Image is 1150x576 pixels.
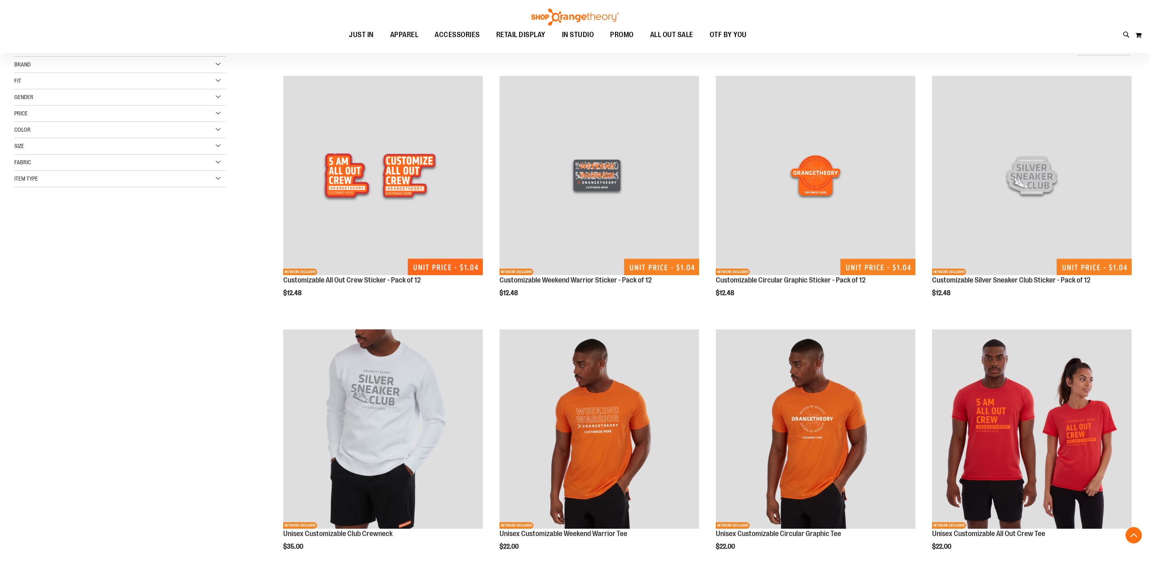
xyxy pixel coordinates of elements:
a: Unisex Customizable All Out Crew Tee [932,530,1045,538]
button: Back To Top [1126,527,1142,543]
span: Price [14,110,28,117]
a: Customizable Weekend Warrior Sticker - Pack of 12 [500,276,652,284]
a: Unisex Customizable Club Crewneck [283,530,393,538]
div: product [279,325,487,571]
span: $12.48 [716,289,735,297]
img: Unisex Customizable All Out Crew Tee [932,329,1132,529]
img: Shop Orangetheory [530,9,620,26]
span: ACCESSORIES [435,26,480,44]
a: Customizable All Out Crew Sticker - Pack of 12NETWORK EXCLUSIVE [283,76,483,276]
img: City Customizable Circular Graphic Tee primary image [716,329,915,529]
img: Customizable Circular Graphic Sticker - Pack of 12 [716,76,915,275]
div: product [279,72,487,318]
span: $35.00 [283,543,304,550]
span: $22.00 [932,543,952,550]
img: Customizable Silver Sneaker Club Sticker - Pack of 12 [932,76,1132,275]
a: Customizable All Out Crew Sticker - Pack of 12 [283,276,421,284]
a: Unisex Customizable Circular Graphic Tee [716,530,841,538]
span: $12.48 [500,289,519,297]
span: Size [14,143,24,149]
span: ALL OUT SALE [650,26,693,44]
span: NETWORK EXCLUSIVE [716,269,750,275]
a: City Customizable Weekend Warrior Tee primary imageNETWORK EXCLUSIVE [500,329,699,530]
span: $12.48 [283,289,303,297]
span: NETWORK EXCLUSIVE [283,269,317,275]
div: product [928,325,1136,571]
span: Color [14,126,31,133]
img: City Customizable Weekend Warrior Tee primary image [500,329,699,529]
img: Customizable Weekend Warrior Sticker - Pack of 12 [500,76,699,275]
span: APPAREL [390,26,419,44]
span: Fit [14,77,21,84]
div: product [495,325,703,571]
img: Customizable All Out Crew Sticker - Pack of 12 [283,76,483,275]
span: OTF BY YOU [710,26,747,44]
span: NETWORK EXCLUSIVE [500,269,533,275]
a: Customizable Silver Sneaker Club Sticker - Pack of 12 [932,276,1090,284]
span: PROMO [610,26,634,44]
span: Fabric [14,159,31,166]
span: NETWORK EXCLUSIVE [716,522,750,529]
a: Customizable Circular Graphic Sticker - Pack of 12 [716,276,866,284]
a: Unisex Customizable All Out Crew TeeNETWORK EXCLUSIVE [932,329,1132,530]
span: IN STUDIO [562,26,594,44]
span: NETWORK EXCLUSIVE [932,522,966,529]
span: $22.00 [716,543,736,550]
div: product [712,72,919,318]
img: City Customizable Silver Sneaker Club Tee primary image [283,329,483,529]
span: RETAIL DISPLAY [496,26,546,44]
div: product [928,72,1136,318]
span: Brand [14,61,31,68]
a: City Customizable Silver Sneaker Club Tee primary imageNETWORK EXCLUSIVE [283,329,483,530]
span: Gender [14,94,33,100]
a: Customizable Silver Sneaker Club Sticker - Pack of 12NETWORK EXCLUSIVE [932,76,1132,276]
div: product [712,325,919,571]
span: NETWORK EXCLUSIVE [283,522,317,529]
a: Customizable Weekend Warrior Sticker - Pack of 12NETWORK EXCLUSIVE [500,76,699,276]
span: JUST IN [349,26,374,44]
span: $12.48 [932,289,952,297]
span: NETWORK EXCLUSIVE [932,269,966,275]
div: product [495,72,703,318]
a: Unisex Customizable Weekend Warrior Tee [500,530,627,538]
a: Customizable Circular Graphic Sticker - Pack of 12NETWORK EXCLUSIVE [716,76,915,276]
span: NETWORK EXCLUSIVE [500,522,533,529]
a: City Customizable Circular Graphic Tee primary imageNETWORK EXCLUSIVE [716,329,915,530]
span: Item Type [14,175,38,182]
span: $22.00 [500,543,520,550]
